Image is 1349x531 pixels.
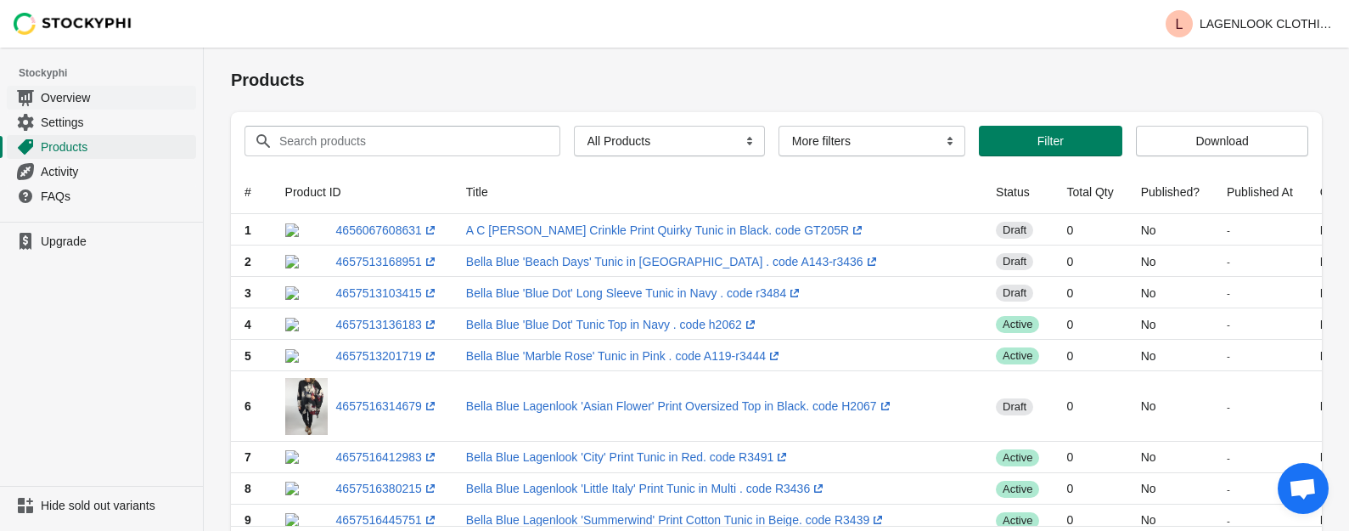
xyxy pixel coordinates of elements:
[1127,371,1213,442] td: No
[41,233,193,250] span: Upgrade
[285,349,328,363] img: IMG_9937.jpg
[336,223,439,237] a: 4656067608631(opens a new window)
[1127,170,1213,214] th: Published?
[1227,256,1230,267] small: -
[1227,319,1230,330] small: -
[1053,214,1127,246] td: 0
[1227,287,1230,298] small: -
[996,285,1033,302] span: draft
[1227,350,1230,361] small: -
[245,286,251,300] span: 3
[1227,401,1230,412] small: -
[1127,473,1213,505] td: No
[7,229,196,253] a: Upgrade
[272,170,452,214] th: Product ID
[1053,308,1127,340] td: 0
[1227,515,1230,526] small: -
[285,318,328,331] img: IMG_9951.jpg
[996,222,1033,239] span: draft
[245,318,251,331] span: 4
[245,349,251,363] span: 5
[41,163,193,180] span: Activity
[1127,308,1213,340] td: No
[245,223,251,237] span: 1
[19,65,203,82] span: Stockyphi
[245,482,251,495] span: 8
[1136,126,1308,156] button: Download
[466,318,759,331] a: Bella Blue 'Blue Dot' Tunic Top in Navy . code h2062(opens a new window)
[14,13,132,35] img: Stockyphi
[285,482,328,495] img: IMG_9382.jpg
[466,255,880,268] a: Bella Blue 'Beach Days' Tunic in [GEOGRAPHIC_DATA] . code A143-r3436(opens a new window)
[452,170,982,214] th: Title
[466,399,894,413] a: Bella Blue Lagenlook 'Asian Flower' Print Oversized Top in Black. code H2067(opens a new window)
[285,378,328,435] img: IMG_9378.jpg
[1053,442,1127,473] td: 0
[1127,214,1213,246] td: No
[245,513,251,527] span: 9
[466,450,791,464] a: Bella Blue Lagenlook 'City' Print Tunic in Red. code R3491(opens a new window)
[336,399,439,413] a: 4657516314679(opens a new window)
[336,286,439,300] a: 4657513103415(opens a new window)
[336,482,439,495] a: 4657516380215(opens a new window)
[231,170,272,214] th: #
[285,255,328,268] img: IMG_9941.jpg
[336,450,439,464] a: 4657516412983(opens a new window)
[1037,134,1064,148] span: Filter
[466,286,803,300] a: Bella Blue 'Blue Dot' Long Sleeve Tunic in Navy . code r3484(opens a new window)
[996,398,1033,415] span: draft
[1227,452,1230,463] small: -
[996,316,1039,333] span: active
[285,223,328,237] img: IMG_3159.jpg
[1127,246,1213,277] td: No
[336,349,439,363] a: 4657513201719(opens a new window)
[285,513,328,527] img: IMG_9390.jpg
[466,223,866,237] a: A C [PERSON_NAME] Crinkle Print Quirky Tunic in Black. code GT205R(opens a new window)
[1227,224,1230,235] small: -
[7,494,196,517] a: Hide sold out variants
[996,347,1039,364] span: active
[1159,7,1342,41] button: Avatar with initials LLAGENLOOK CLOTHING UK
[336,513,439,527] a: 4657516445751(opens a new window)
[1176,17,1183,31] text: L
[245,255,251,268] span: 2
[979,126,1123,156] button: Filter
[41,114,193,131] span: Settings
[1127,442,1213,473] td: No
[7,110,196,134] a: Settings
[1127,277,1213,308] td: No
[285,450,328,464] img: IMG_9374.jpg
[1127,340,1213,371] td: No
[7,184,196,208] a: FAQs
[1200,17,1335,31] p: LAGENLOOK CLOTHING UK
[231,68,1322,92] h1: Products
[1195,134,1248,148] span: Download
[996,449,1039,466] span: active
[41,89,193,106] span: Overview
[996,253,1033,270] span: draft
[245,399,251,413] span: 6
[466,482,827,495] a: Bella Blue Lagenlook 'Little Italy' Print Tunic in Multi . code R3436(opens a new window)
[1053,246,1127,277] td: 0
[41,188,193,205] span: FAQs
[466,513,886,527] a: Bella Blue Lagenlook 'Summerwind' Print Cotton Tunic in Beige. code R3439(opens a new window)
[7,85,196,110] a: Overview
[285,286,328,300] img: IMG_9945.jpg
[996,512,1039,529] span: active
[7,159,196,184] a: Activity
[1053,340,1127,371] td: 0
[1278,463,1329,514] a: Open chat
[1166,10,1193,37] span: Avatar with initials L
[41,497,193,514] span: Hide sold out variants
[1213,170,1307,214] th: Published At
[1227,483,1230,494] small: -
[1053,277,1127,308] td: 0
[245,450,251,464] span: 7
[7,134,196,159] a: Products
[336,318,439,331] a: 4657513136183(opens a new window)
[1053,473,1127,505] td: 0
[996,481,1039,498] span: active
[336,255,439,268] a: 4657513168951(opens a new window)
[1053,170,1127,214] th: Total Qty
[1053,371,1127,442] td: 0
